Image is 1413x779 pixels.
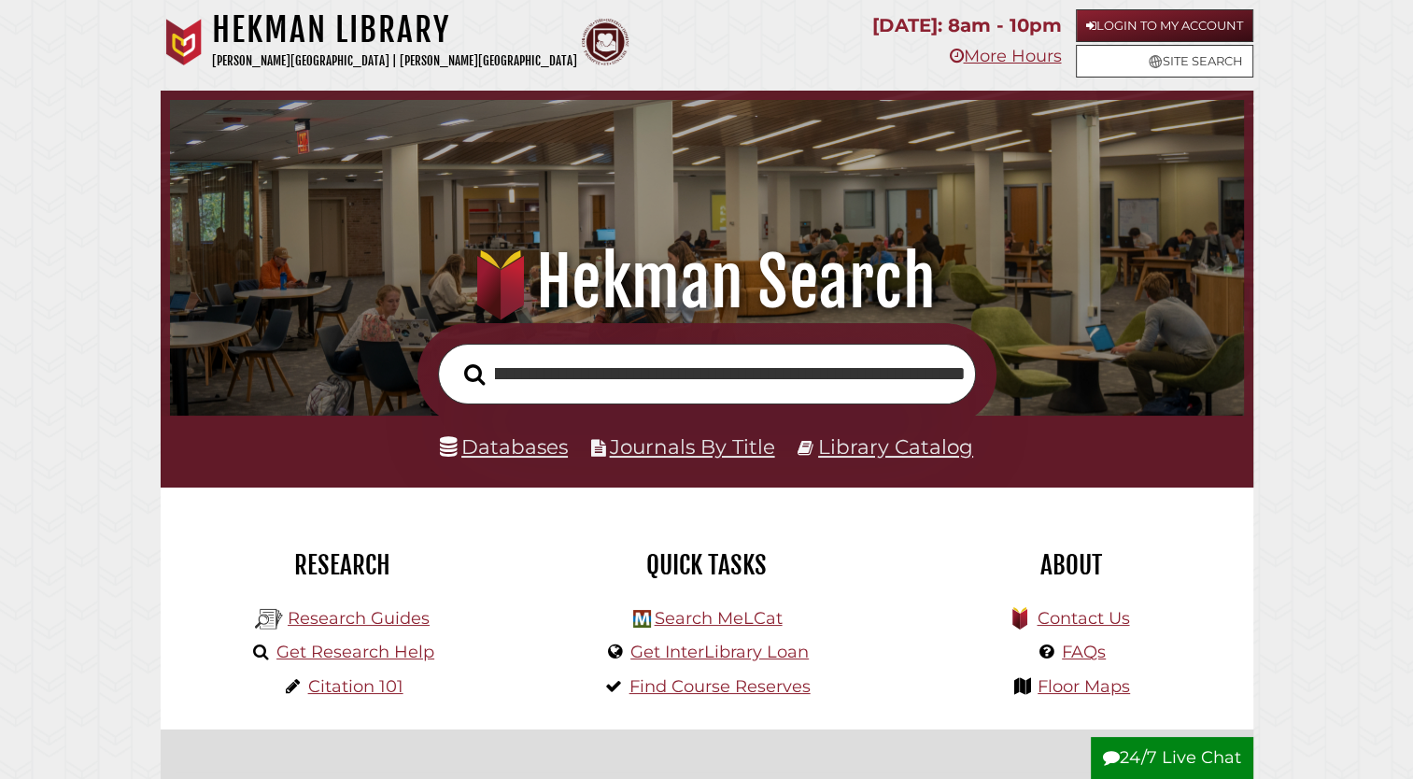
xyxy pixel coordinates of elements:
a: FAQs [1062,642,1106,662]
a: Citation 101 [308,676,403,697]
a: Find Course Reserves [629,676,811,697]
a: Research Guides [288,608,430,629]
h1: Hekman Library [212,9,577,50]
a: Databases [440,434,568,459]
h1: Hekman Search [191,241,1222,323]
p: [DATE]: 8am - 10pm [872,9,1061,42]
a: Site Search [1076,45,1253,78]
a: More Hours [949,46,1061,66]
p: [PERSON_NAME][GEOGRAPHIC_DATA] | [PERSON_NAME][GEOGRAPHIC_DATA] [212,50,577,72]
h2: Research [175,549,511,581]
a: Search MeLCat [654,608,782,629]
a: Library Catalog [818,434,973,459]
img: Hekman Library Logo [633,610,651,628]
a: Get InterLibrary Loan [630,642,809,662]
a: Journals By Title [610,434,775,459]
i: Search [464,362,485,385]
a: Floor Maps [1038,676,1130,697]
h2: About [903,549,1239,581]
a: Login to My Account [1076,9,1253,42]
button: Search [455,359,494,391]
img: Calvin University [161,19,207,65]
img: Hekman Library Logo [255,605,283,633]
h2: Quick Tasks [539,549,875,581]
a: Get Research Help [276,642,434,662]
a: Contact Us [1037,608,1129,629]
img: Calvin Theological Seminary [582,19,629,65]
